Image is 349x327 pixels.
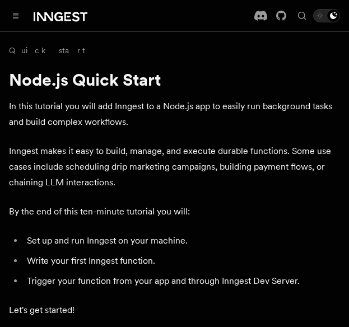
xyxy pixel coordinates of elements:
button: Toggle dark mode [313,9,340,22]
p: In this tutorial you will add Inngest to a Node.js app to easily run background tasks and build c... [9,99,340,130]
a: Quick start [9,45,85,56]
p: Inngest makes it easy to build, manage, and execute durable functions. Some use cases include sch... [9,143,340,190]
h1: Node.js Quick Start [9,69,340,90]
li: Write your first Inngest function. [24,253,340,269]
button: Toggle navigation [9,9,22,22]
li: Set up and run Inngest on your machine. [24,233,340,249]
p: By the end of this ten-minute tutorial you will: [9,204,340,219]
button: Find something... [295,9,309,22]
p: Let's get started! [9,302,340,318]
li: Trigger your function from your app and through Inngest Dev Server. [24,273,340,289]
